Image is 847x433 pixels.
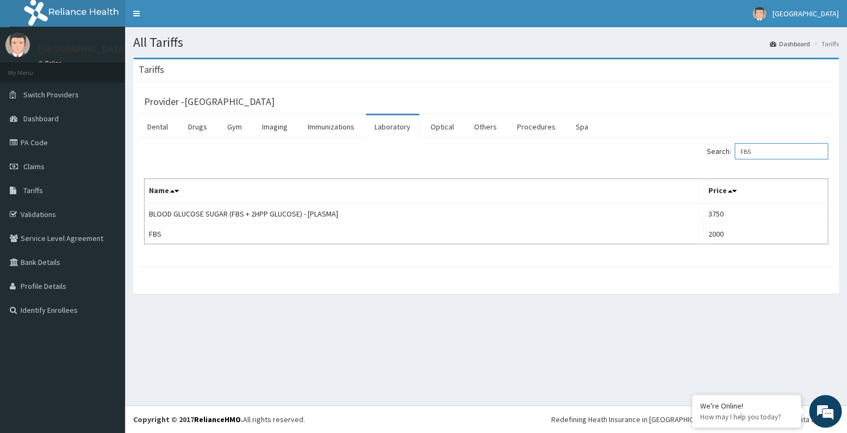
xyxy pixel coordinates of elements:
div: Chat with us now [57,61,183,75]
a: Gym [219,115,251,138]
img: User Image [5,33,30,57]
a: Spa [567,115,597,138]
label: Search: [707,143,828,159]
a: Drugs [179,115,216,138]
span: Tariffs [23,185,43,195]
td: BLOOD GLUCOSE SUGAR (FBS + 2HPP GLUCOSE) - [PLASMA] [145,203,704,224]
li: Tariffs [811,39,839,48]
td: 2000 [703,224,827,244]
footer: All rights reserved. [125,405,847,433]
div: Redefining Heath Insurance in [GEOGRAPHIC_DATA] using Telemedicine and Data Science! [551,414,839,425]
a: Online [38,59,64,67]
td: FBS [145,224,704,244]
div: We're Online! [700,401,793,411]
span: [GEOGRAPHIC_DATA] [773,9,839,18]
img: User Image [752,7,766,21]
div: Minimize live chat window [178,5,204,32]
input: Search: [734,143,828,159]
span: Claims [23,162,45,171]
span: Switch Providers [23,90,79,100]
h1: All Tariffs [133,35,839,50]
strong: Copyright © 2017 . [133,415,243,424]
a: Procedures [508,115,564,138]
a: Dashboard [770,39,810,48]
th: Name [145,179,704,204]
th: Price [703,179,827,204]
a: Dental [139,115,177,138]
h3: Provider - [GEOGRAPHIC_DATA] [144,97,275,107]
h3: Tariffs [139,65,164,75]
a: Others [465,115,506,138]
a: Laboratory [366,115,419,138]
a: RelianceHMO [194,415,241,424]
a: Optical [422,115,463,138]
td: 3750 [703,203,827,224]
p: [GEOGRAPHIC_DATA] [38,44,128,54]
span: Dashboard [23,114,59,123]
p: How may I help you today? [700,412,793,422]
span: We're online! [63,137,150,247]
img: d_794563401_company_1708531726252_794563401 [20,54,44,82]
textarea: Type your message and hit 'Enter' [5,297,207,335]
a: Imaging [253,115,296,138]
a: Immunizations [299,115,363,138]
